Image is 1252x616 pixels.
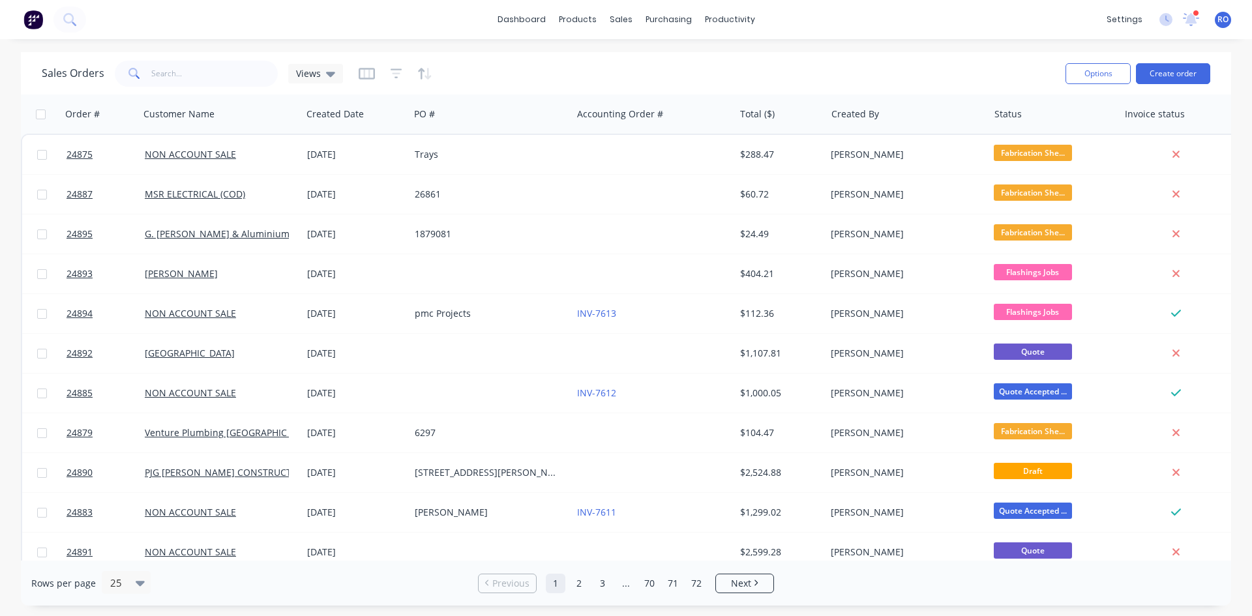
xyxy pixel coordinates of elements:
div: [DATE] [307,307,404,320]
div: Order # [65,108,100,121]
a: NON ACCOUNT SALE [145,506,236,518]
span: Quote Accepted ... [994,383,1072,400]
span: RO [1217,14,1229,25]
a: NON ACCOUNT SALE [145,307,236,319]
span: 24891 [67,546,93,559]
div: [PERSON_NAME] [831,227,976,241]
div: sales [603,10,639,29]
span: Views [296,66,321,80]
span: Quote [994,542,1072,559]
span: Fabrication She... [994,184,1072,201]
div: [PERSON_NAME] [831,188,976,201]
div: $112.36 [740,307,816,320]
div: Accounting Order # [577,108,663,121]
img: Factory [23,10,43,29]
div: [DATE] [307,506,404,519]
input: Search... [151,61,278,87]
div: [PERSON_NAME] [831,426,976,439]
a: Page 2 [569,574,589,593]
span: Quote [994,344,1072,360]
div: [DATE] [307,426,404,439]
div: [STREET_ADDRESS][PERSON_NAME] [415,466,559,479]
div: [PERSON_NAME] [831,546,976,559]
a: [PERSON_NAME] [145,267,218,280]
a: 24892 [67,334,145,373]
a: Page 70 [640,574,659,593]
span: 24885 [67,387,93,400]
a: NON ACCOUNT SALE [145,546,236,558]
a: 24887 [67,175,145,214]
div: [DATE] [307,227,404,241]
span: Draft [994,463,1072,479]
a: 24883 [67,493,145,532]
div: Invoice status [1125,108,1185,121]
div: 6297 [415,426,559,439]
span: 24894 [67,307,93,320]
div: [DATE] [307,466,404,479]
span: 24883 [67,506,93,519]
a: INV-7612 [577,387,616,399]
a: NON ACCOUNT SALE [145,148,236,160]
div: Total ($) [740,108,775,121]
a: Previous page [479,577,536,590]
div: [DATE] [307,347,404,360]
a: Venture Plumbing [GEOGRAPHIC_DATA] [145,426,316,439]
span: 24887 [67,188,93,201]
ul: Pagination [473,574,779,593]
a: 24885 [67,374,145,413]
a: 24893 [67,254,145,293]
div: Customer Name [143,108,215,121]
div: 26861 [415,188,559,201]
span: Rows per page [31,577,96,590]
a: Next page [716,577,773,590]
div: [DATE] [307,148,404,161]
div: $104.47 [740,426,816,439]
a: Page 71 [663,574,683,593]
div: $60.72 [740,188,816,201]
div: 1879081 [415,227,559,241]
div: $1,107.81 [740,347,816,360]
div: Created By [831,108,879,121]
a: 24875 [67,135,145,174]
span: Fabrication She... [994,423,1072,439]
a: INV-7611 [577,506,616,518]
span: 24892 [67,347,93,360]
a: 24879 [67,413,145,452]
span: 24890 [67,466,93,479]
div: $1,000.05 [740,387,816,400]
a: 24890 [67,453,145,492]
span: Quote Accepted ... [994,503,1072,519]
a: MSR ELECTRICAL (COD) [145,188,245,200]
div: $288.47 [740,148,816,161]
div: [PERSON_NAME] [831,267,976,280]
div: $1,299.02 [740,506,816,519]
div: Status [994,108,1022,121]
a: Page 1 is your current page [546,574,565,593]
a: dashboard [491,10,552,29]
div: products [552,10,603,29]
span: Flashings Jobs [994,264,1072,280]
a: 24894 [67,294,145,333]
div: PO # [414,108,435,121]
a: PJG [PERSON_NAME] CONSTRUCTION PTY LTD [145,466,346,478]
div: $24.49 [740,227,816,241]
a: 24891 [67,533,145,572]
div: [PERSON_NAME] [831,387,976,400]
a: Page 72 [687,574,706,593]
h1: Sales Orders [42,67,104,80]
span: Fabrication She... [994,224,1072,241]
a: G. [PERSON_NAME] & Aluminium [145,227,290,240]
a: [GEOGRAPHIC_DATA] [145,347,235,359]
div: [PERSON_NAME] [831,466,976,479]
span: Previous [492,577,529,590]
span: Flashings Jobs [994,304,1072,320]
a: Jump forward [616,574,636,593]
div: [PERSON_NAME] [831,506,976,519]
div: productivity [698,10,762,29]
div: [DATE] [307,188,404,201]
a: INV-7613 [577,307,616,319]
span: 24895 [67,227,93,241]
span: Next [731,577,751,590]
div: $2,524.88 [740,466,816,479]
div: [PERSON_NAME] [831,148,976,161]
